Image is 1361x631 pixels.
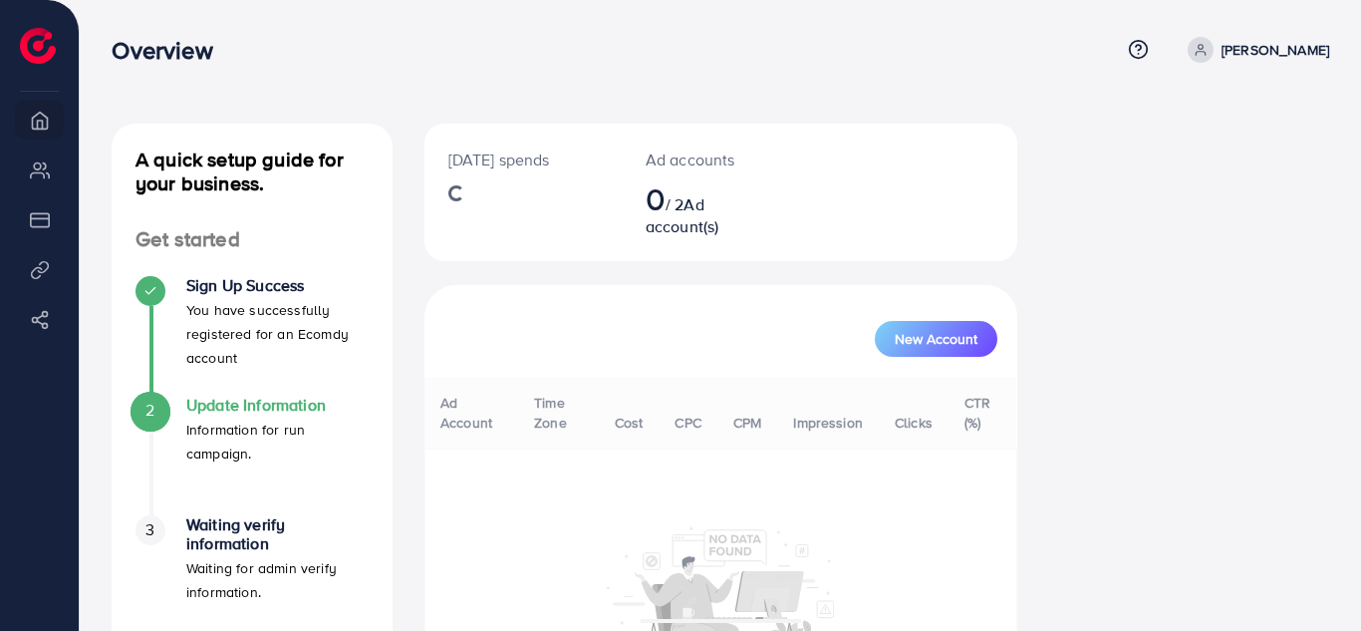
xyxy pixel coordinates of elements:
[1222,38,1329,62] p: [PERSON_NAME]
[646,179,746,237] h2: / 2
[1180,37,1329,63] a: [PERSON_NAME]
[186,298,369,370] p: You have successfully registered for an Ecomdy account
[186,396,369,415] h4: Update Information
[112,227,393,252] h4: Get started
[112,148,393,195] h4: A quick setup guide for your business.
[186,276,369,295] h4: Sign Up Success
[448,148,598,171] p: [DATE] spends
[112,36,228,65] h3: Overview
[646,148,746,171] p: Ad accounts
[145,399,154,422] span: 2
[875,321,997,357] button: New Account
[20,28,56,64] img: logo
[145,518,154,541] span: 3
[186,515,369,553] h4: Waiting verify information
[646,193,719,237] span: Ad account(s)
[112,396,393,515] li: Update Information
[186,556,369,604] p: Waiting for admin verify information.
[186,418,369,466] p: Information for run campaign.
[646,175,666,221] span: 0
[895,332,977,346] span: New Account
[112,276,393,396] li: Sign Up Success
